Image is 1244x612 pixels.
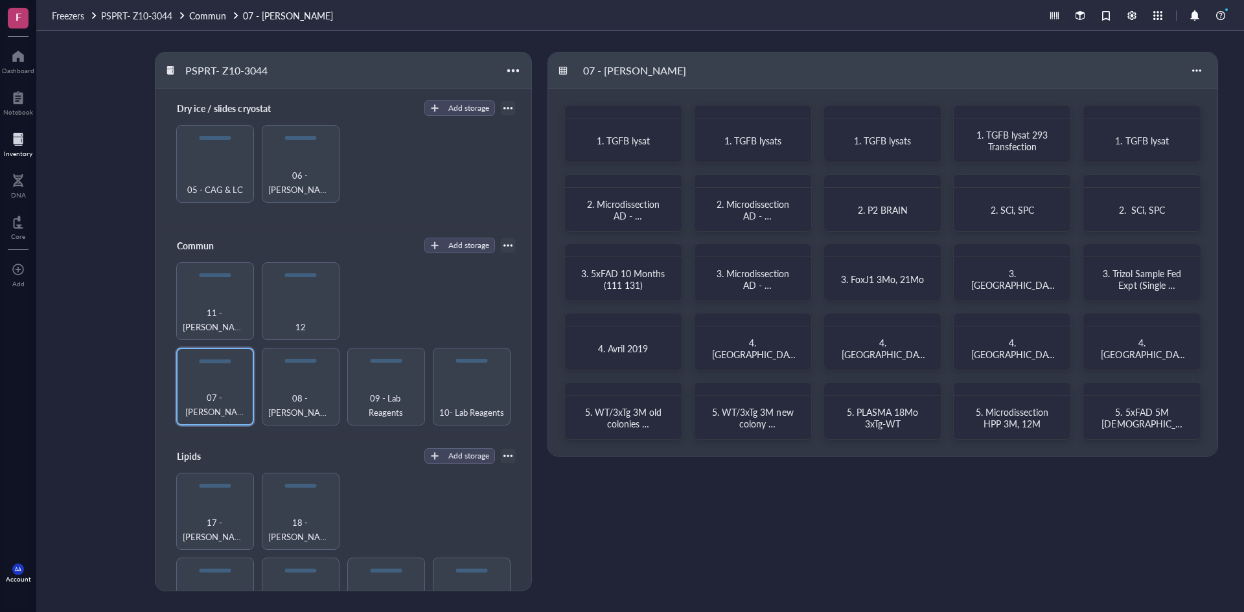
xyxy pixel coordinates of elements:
span: 2. Microdissection AD - [PERSON_NAME] [717,198,792,234]
div: Add storage [448,102,489,114]
span: 08 - [PERSON_NAME] et Fed [268,391,334,420]
div: Dry ice / slides cryostat [171,99,276,117]
span: 2. P2 BRAIN [858,203,908,216]
button: Add storage [424,100,495,116]
span: 10- Lab Reagents [439,405,504,420]
span: PSPRT- Z10-3044 [101,9,172,22]
span: AA [15,567,21,572]
span: 18 - [PERSON_NAME] [268,516,334,544]
div: PSPRT- Z10-3044 [179,60,273,82]
span: 5. Microdissection HPP 3M, 12M [976,405,1051,430]
span: 2. SCi, SPC [1119,203,1165,216]
span: 09 - Lab Reagents [353,391,419,420]
span: 2. SCi, SPC [991,203,1034,216]
div: Commun [171,236,249,255]
span: 12 [295,320,306,334]
a: Dashboard [2,46,34,74]
span: 07 - [PERSON_NAME] [183,391,248,419]
span: 4. [GEOGRAPHIC_DATA] [1101,336,1184,372]
div: Add storage [448,240,489,251]
div: Account [6,575,31,583]
div: Add storage [448,450,489,462]
div: Add [12,280,25,288]
span: 1. TGFB lysats [854,134,911,147]
a: Inventory [4,129,32,157]
a: Freezers [52,8,98,23]
span: 5. PLASMA 18Mo 3xTg-WT [847,405,921,430]
span: 3. [GEOGRAPHIC_DATA] [971,267,1055,303]
a: Commun07 - [PERSON_NAME] [189,8,336,23]
span: F [16,8,21,25]
span: 4. [GEOGRAPHIC_DATA] [842,336,925,372]
span: 1. TGFB lysat [597,134,650,147]
span: 1. TGFB lysat 293 Transfection [976,128,1050,153]
div: Lipids [171,447,249,465]
a: Notebook [3,87,33,116]
span: 3. 5xFAD 10 Months (111 131) [581,267,667,291]
span: 4. Avril 2019 [598,342,648,355]
div: Core [11,232,25,240]
span: 5. 5xFAD 5M [DEMOGRAPHIC_DATA] [1101,405,1182,442]
span: 1. TGFB lysat [1115,134,1168,147]
span: 05 - CAG & LC [187,183,243,197]
span: 5. WT/3xTg 3M old colonies microdissection [585,405,664,442]
div: Inventory [4,150,32,157]
div: Dashboard [2,67,34,74]
span: 17 - [PERSON_NAME] et [PERSON_NAME] [182,516,248,544]
div: DNA [11,191,26,199]
button: Add storage [424,448,495,464]
span: 11 - [PERSON_NAME] [182,306,248,334]
span: 1. TGFB lysats [724,134,781,147]
div: 07 - [PERSON_NAME] [577,60,692,82]
span: 06 - [PERSON_NAME] [268,168,334,197]
a: DNA [11,170,26,199]
span: 3. Trizol Sample Fed Expt (Single cell/Nuclei) [1103,267,1184,303]
span: 3. FoxJ1 3Mo, 21Mo [841,273,924,286]
button: Add storage [424,238,495,253]
span: Freezers [52,9,84,22]
span: 5. WT/3xTg 3M new colony microdissection [712,405,796,442]
span: 4. [GEOGRAPHIC_DATA] [971,336,1055,372]
div: Notebook [3,108,33,116]
a: PSPRT- Z10-3044 [101,8,187,23]
span: 4. [GEOGRAPHIC_DATA] [712,336,796,372]
a: Core [11,212,25,240]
